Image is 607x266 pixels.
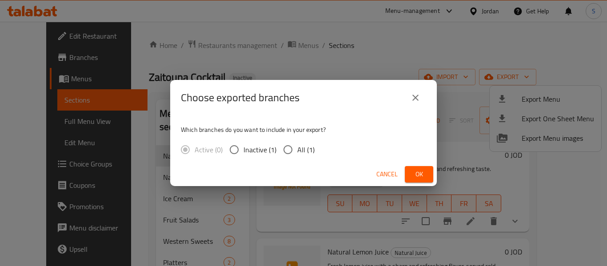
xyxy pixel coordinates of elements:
[244,144,276,155] span: Inactive (1)
[405,166,433,183] button: Ok
[181,91,300,105] h2: Choose exported branches
[373,166,401,183] button: Cancel
[412,169,426,180] span: Ok
[195,144,223,155] span: Active (0)
[181,125,426,134] p: Which branches do you want to include in your export?
[297,144,315,155] span: All (1)
[376,169,398,180] span: Cancel
[405,87,426,108] button: close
